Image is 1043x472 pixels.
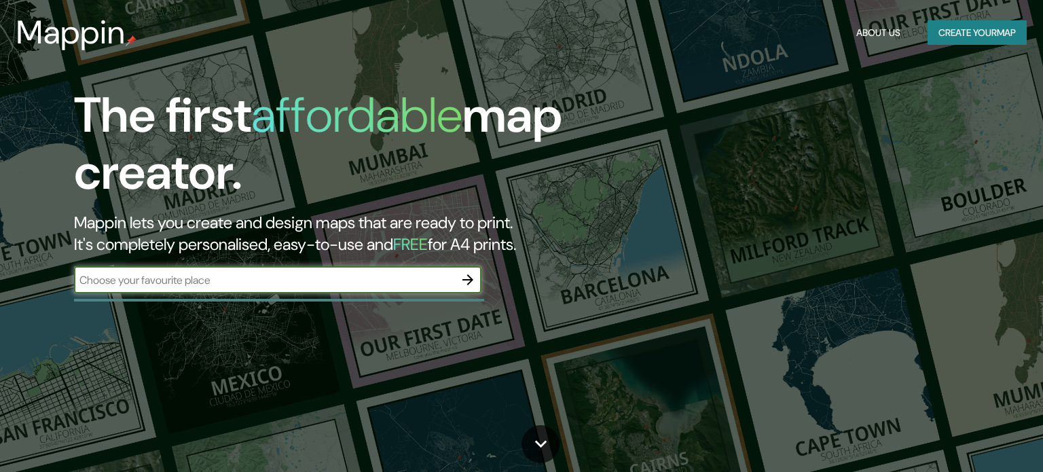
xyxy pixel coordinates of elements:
input: Choose your favourite place [74,272,454,288]
h1: affordable [251,84,462,147]
img: mappin-pin [126,35,136,46]
h3: Mappin [16,14,126,52]
h1: The first map creator. [74,87,596,212]
button: About Us [851,20,906,46]
h2: Mappin lets you create and design maps that are ready to print. It's completely personalised, eas... [74,212,596,255]
button: Create yourmap [928,20,1027,46]
h5: FREE [393,234,428,255]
